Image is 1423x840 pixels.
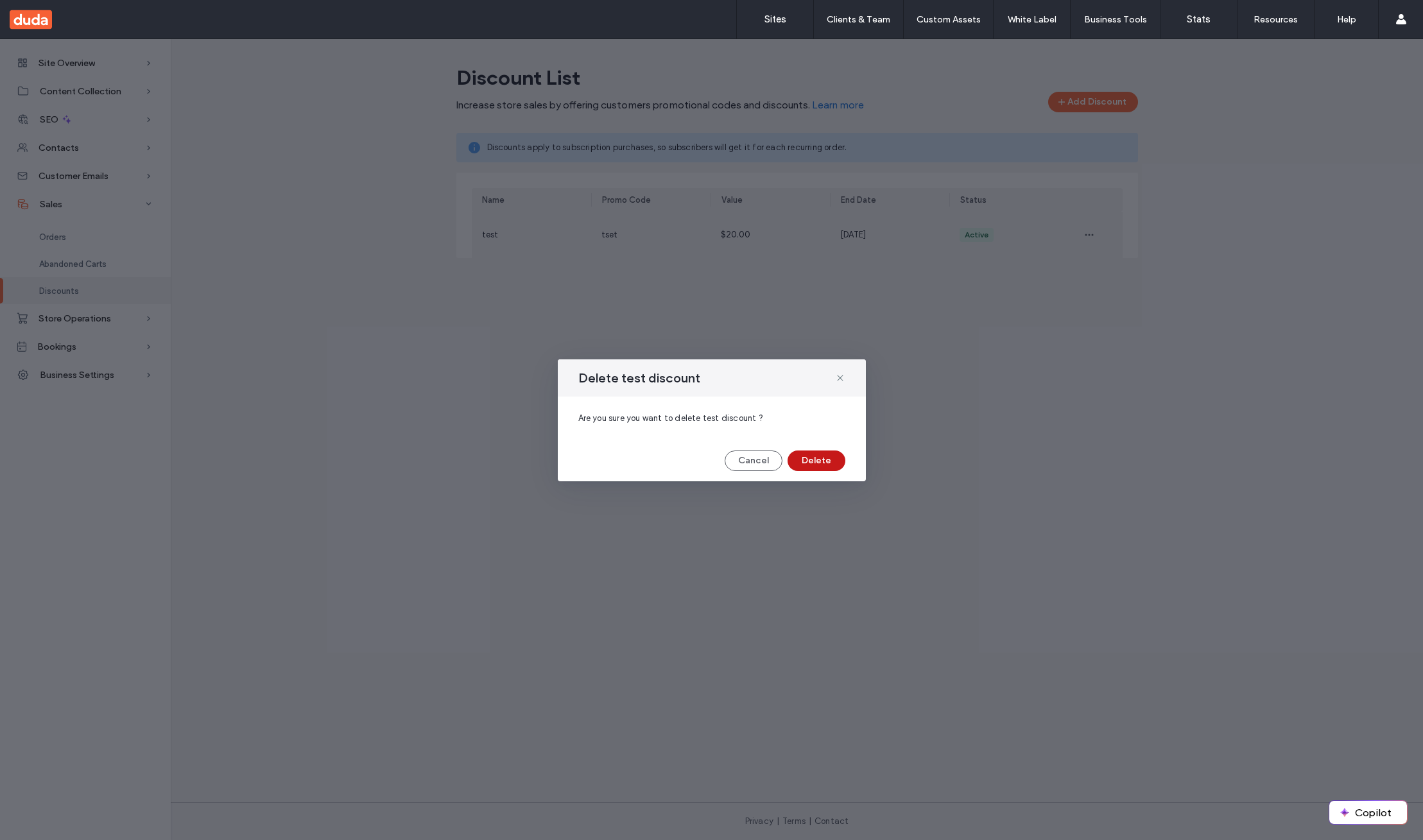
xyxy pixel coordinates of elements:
button: Copilot [1329,801,1407,824]
label: Clients & Team [827,14,890,25]
label: Resources [1254,14,1298,25]
button: Cancel [725,450,782,471]
button: Delete [788,450,845,471]
label: Sites [764,13,786,25]
label: Business Tools [1084,14,1147,25]
label: Stats [1187,13,1211,25]
span: Are you sure you want to delete test discount ? [578,412,845,425]
label: Custom Assets [917,14,981,25]
span: Delete test discount [578,370,700,386]
label: White Label [1008,14,1056,25]
label: Help [1337,14,1356,25]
